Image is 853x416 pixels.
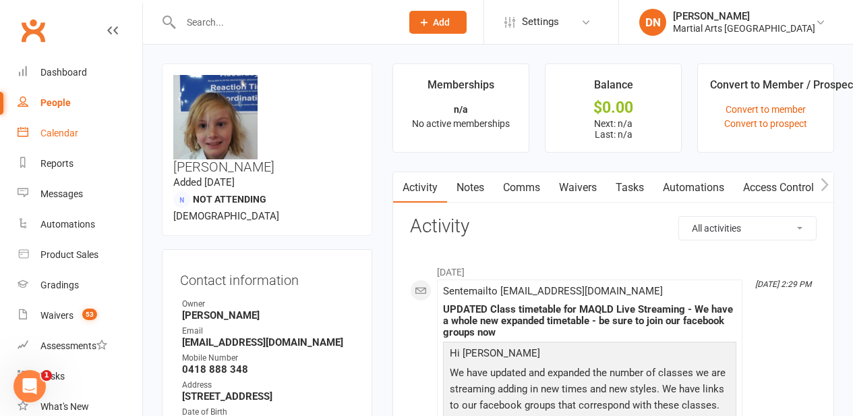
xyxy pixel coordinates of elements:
[182,298,354,311] div: Owner
[673,22,815,34] div: Martial Arts [GEOGRAPHIC_DATA]
[18,118,142,149] a: Calendar
[18,209,142,240] a: Automations
[393,172,447,203] a: Activity
[182,325,354,338] div: Email
[18,331,142,361] a: Assessments
[18,88,142,118] a: People
[412,118,510,129] span: No active memberships
[40,371,65,382] div: Tasks
[173,75,361,174] h3: [PERSON_NAME]
[443,285,663,297] span: Sent email to [EMAIL_ADDRESS][DOMAIN_NAME]
[18,240,142,270] a: Product Sales
[18,149,142,179] a: Reports
[594,76,633,101] div: Balance
[673,10,815,22] div: [PERSON_NAME]
[173,75,258,188] img: image1526681307.png
[40,249,98,260] div: Product Sales
[639,9,666,36] div: DN
[558,118,669,140] p: Next: n/a Last: n/a
[40,128,78,138] div: Calendar
[18,361,142,392] a: Tasks
[40,97,71,108] div: People
[173,176,235,188] time: Added [DATE]
[40,340,107,351] div: Assessments
[409,11,467,34] button: Add
[522,7,559,37] span: Settings
[182,390,354,402] strong: [STREET_ADDRESS]
[18,179,142,209] a: Messages
[724,118,807,129] a: Convert to prospect
[13,370,46,402] iframe: Intercom live chat
[173,210,279,222] span: [DEMOGRAPHIC_DATA]
[40,158,73,169] div: Reports
[755,280,811,289] i: [DATE] 2:29 PM
[182,309,354,321] strong: [PERSON_NAME]
[40,67,87,78] div: Dashboard
[182,363,354,375] strong: 0418 888 348
[18,301,142,331] a: Waivers 53
[558,101,669,115] div: $0.00
[16,14,50,47] a: Clubworx
[410,258,817,280] li: [DATE]
[182,336,354,348] strong: [EMAIL_ADDRESS][DOMAIN_NAME]
[428,76,494,101] div: Memberships
[40,280,79,290] div: Gradings
[82,309,97,320] span: 53
[606,172,653,203] a: Tasks
[550,172,606,203] a: Waivers
[454,104,468,115] strong: n/a
[182,352,354,365] div: Mobile Number
[18,270,142,301] a: Gradings
[734,172,823,203] a: Access Control
[447,172,494,203] a: Notes
[410,216,817,237] h3: Activity
[433,17,450,28] span: Add
[180,267,354,288] h3: Contact information
[726,104,806,115] a: Convert to member
[653,172,734,203] a: Automations
[494,172,550,203] a: Comms
[41,370,52,381] span: 1
[177,13,392,32] input: Search...
[443,304,736,338] div: UPDATED Class timetable for MAQLD Live Streaming - We have a whole new expanded timetable - be su...
[40,219,95,230] div: Automations
[18,57,142,88] a: Dashboard
[446,345,733,365] p: Hi [PERSON_NAME]
[40,310,73,321] div: Waivers
[182,379,354,392] div: Address
[40,188,83,199] div: Messages
[193,194,266,205] span: Not Attending
[40,401,89,412] div: What's New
